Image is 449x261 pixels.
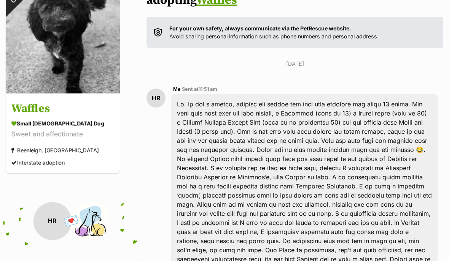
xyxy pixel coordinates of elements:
div: HR [146,89,166,108]
strong: For your own safety, always communicate via the PetRescue website. [169,25,351,32]
p: [DATE] [146,60,443,68]
div: Beenleigh, [GEOGRAPHIC_DATA] [11,145,99,155]
div: Interstate adoption [11,157,65,168]
p: Avoid sharing personal information such as phone numbers and personal address. [169,24,379,41]
div: Sweet and affectionate [11,129,114,139]
span: 11:51 am [199,86,217,92]
h3: Waffles [11,100,114,117]
div: HR [33,202,72,240]
span: 💌 [63,213,80,229]
span: Me [173,86,181,92]
div: small [DEMOGRAPHIC_DATA] Dog [11,119,114,127]
span: Sent at [182,86,217,92]
img: Second Chance Companions profile pic [72,202,110,240]
a: Waffles small [DEMOGRAPHIC_DATA] Dog Sweet and affectionate Beenleigh, [GEOGRAPHIC_DATA] Intersta... [6,95,120,173]
a: On Hold [6,87,120,95]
